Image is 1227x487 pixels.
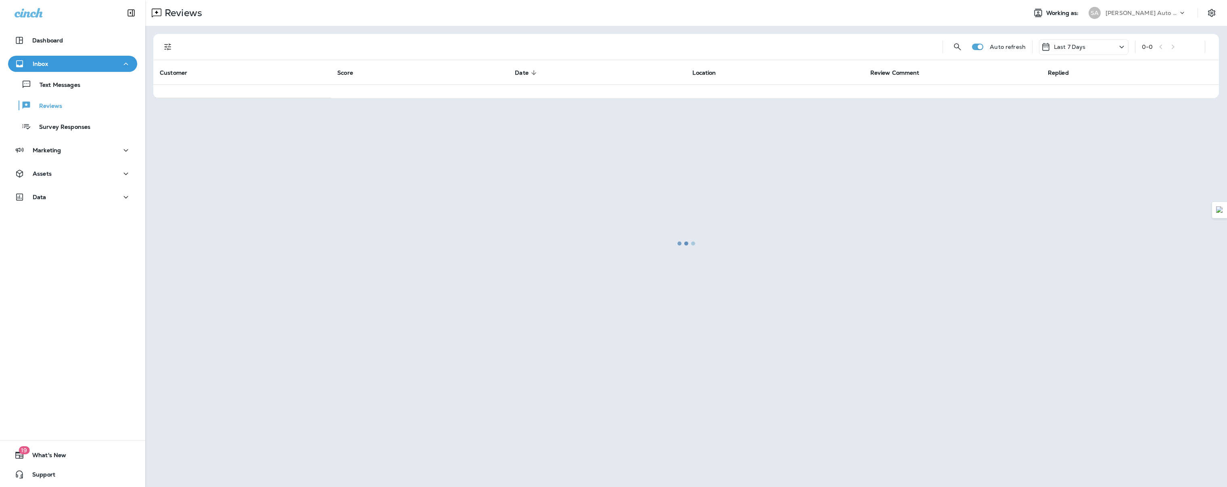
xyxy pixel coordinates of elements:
[33,61,48,67] p: Inbox
[31,124,90,131] p: Survey Responses
[8,97,137,114] button: Reviews
[8,118,137,135] button: Survey Responses
[8,166,137,182] button: Assets
[24,452,66,462] span: What's New
[33,147,61,153] p: Marketing
[33,194,46,200] p: Data
[32,37,63,44] p: Dashboard
[8,189,137,205] button: Data
[8,32,137,48] button: Dashboard
[1216,206,1223,214] img: Detect Auto
[8,142,137,158] button: Marketing
[31,82,80,89] p: Text Messages
[24,471,55,481] span: Support
[8,76,137,93] button: Text Messages
[8,56,137,72] button: Inbox
[8,466,137,483] button: Support
[120,5,142,21] button: Collapse Sidebar
[31,103,62,110] p: Reviews
[19,446,29,454] span: 19
[33,170,52,177] p: Assets
[8,447,137,463] button: 19What's New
